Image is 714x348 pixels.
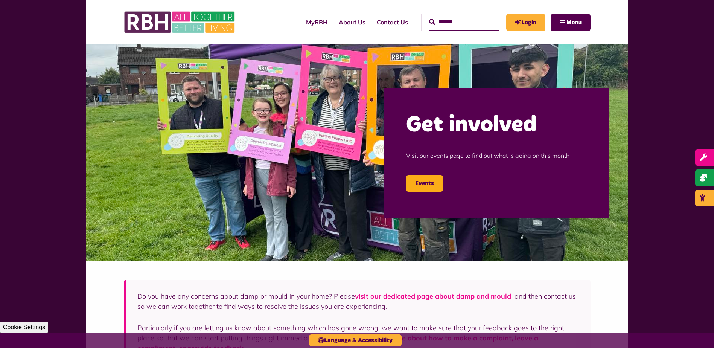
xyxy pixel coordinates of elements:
[137,291,579,311] p: Do you have any concerns about damp or mould in your home? Please , and then contact us so we can...
[355,292,511,301] a: visit our dedicated page about damp and mould
[371,12,414,32] a: Contact Us
[300,12,333,32] a: MyRBH
[406,110,587,140] h2: Get involved
[566,20,582,26] span: Menu
[406,140,587,171] p: Visit our events page to find out what is going on this month
[86,44,628,261] img: Image (22)
[333,12,371,32] a: About Us
[551,14,591,31] button: Navigation
[124,8,237,37] img: RBH
[506,14,545,31] a: MyRBH
[309,334,402,346] button: Language & Accessibility
[406,175,443,192] a: Events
